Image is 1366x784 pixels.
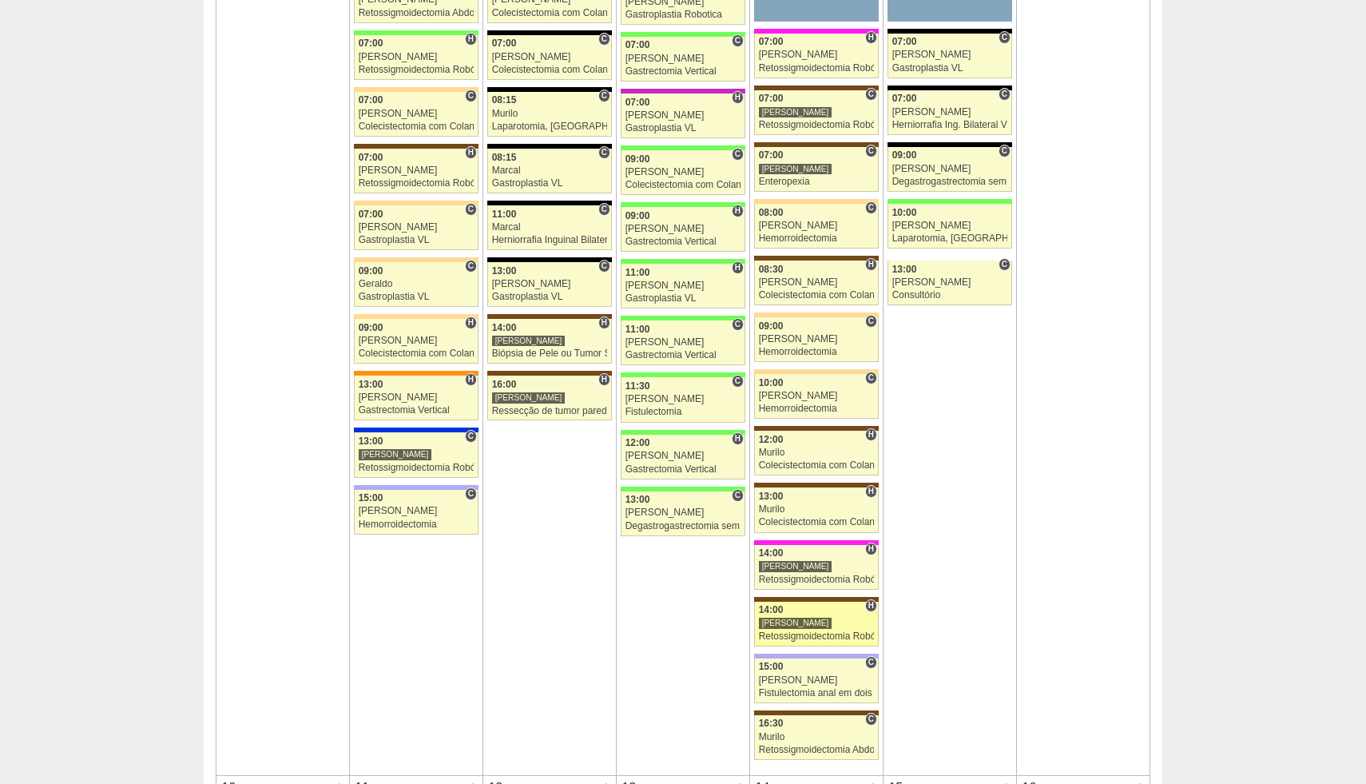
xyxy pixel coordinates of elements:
div: Laparotomia, [GEOGRAPHIC_DATA], Drenagem, Bridas VL [492,121,608,132]
div: Gastroplastia VL [492,292,608,302]
a: H 07:00 [PERSON_NAME] Retossigmoidectomia Robótica [354,149,478,193]
span: 09:00 [625,210,650,221]
div: Key: Blanc [888,29,1012,34]
div: [PERSON_NAME] [892,221,1008,231]
div: Retossigmoidectomia Robótica [759,631,875,642]
div: Key: Blanc [487,257,612,262]
div: Key: Santa Joana [754,597,879,602]
div: Key: Santa Joana [354,144,478,149]
span: 09:00 [892,149,917,161]
div: [PERSON_NAME] [759,617,832,629]
span: Consultório [999,88,1011,101]
div: Retossigmoidectomia Robótica [359,463,475,473]
div: Key: Blanc [487,87,612,92]
div: Marcal [492,222,608,233]
div: Key: Blanc [487,201,612,205]
span: Consultório [598,260,610,273]
span: 11:00 [625,267,650,278]
div: [PERSON_NAME] [759,50,875,60]
a: H 12:00 Murilo Colecistectomia com Colangiografia VL [754,431,879,476]
span: Hospital [865,599,877,612]
span: 13:00 [359,379,383,390]
div: Hemorroidectomia [359,519,475,530]
a: C 13:00 [PERSON_NAME] Retossigmoidectomia Robótica [354,432,478,477]
div: Key: Bartira [354,201,478,205]
span: 12:00 [759,434,784,445]
a: C 07:00 [PERSON_NAME] Herniorrafia Ing. Bilateral VL [888,90,1012,135]
div: Key: Bartira [354,314,478,319]
div: Herniorrafia Inguinal Bilateral [492,235,608,245]
a: H 13:00 Murilo Colecistectomia com Colangiografia VL [754,488,879,532]
div: [PERSON_NAME] [625,394,741,404]
span: Hospital [465,316,477,329]
div: Retossigmoidectomia Robótica [759,63,875,74]
span: Consultório [732,375,744,388]
a: C 16:30 Murilo Retossigmoidectomia Abdominal VL [754,715,879,760]
div: [PERSON_NAME] [892,50,1008,60]
span: Hospital [732,91,744,104]
div: Key: Brasil [354,30,478,35]
div: [PERSON_NAME] [759,106,832,118]
div: Gastrectomia Vertical [625,464,741,475]
div: Retossigmoidectomia Abdominal VL [759,745,875,755]
a: C 07:00 [PERSON_NAME] Gastrectomia Vertical [621,37,745,82]
span: Consultório [865,201,877,214]
span: 11:30 [625,380,650,392]
div: [PERSON_NAME] [759,391,875,401]
div: Fistulectomia anal em dois tempos [759,688,875,698]
span: 08:15 [492,94,517,105]
a: H 16:00 [PERSON_NAME] Ressecção de tumor parede abdominal pélvica [487,376,612,420]
div: Key: Santa Joana [754,142,879,147]
div: [PERSON_NAME] [359,392,475,403]
div: Key: Brasil [621,372,745,377]
span: 10:00 [759,377,784,388]
div: Retossigmoidectomia Robótica [359,65,475,75]
span: Consultório [465,90,477,102]
span: 09:00 [759,320,784,332]
div: Enteropexia [759,177,875,187]
a: C 07:00 [PERSON_NAME] Colecistectomia com Colangiografia VL [487,35,612,80]
span: Hospital [465,373,477,386]
a: H 12:00 [PERSON_NAME] Gastrectomia Vertical [621,435,745,480]
span: Consultório [865,372,877,384]
a: C 08:15 Marcal Gastroplastia VL [487,149,612,193]
span: Hospital [465,146,477,159]
div: Murilo [492,109,608,119]
div: Key: Santa Joana [754,426,879,431]
div: Gastroplastia VL [492,178,608,189]
div: Colecistectomia com Colangiografia VL [625,180,741,190]
div: [PERSON_NAME] [492,392,566,404]
a: H 11:00 [PERSON_NAME] Gastroplastia VL [621,264,745,308]
div: Marcal [492,165,608,176]
span: 16:30 [759,718,784,729]
div: Murilo [759,732,875,742]
a: C 09:00 [PERSON_NAME] Colecistectomia com Colangiografia VL [621,150,745,195]
div: [PERSON_NAME] [625,451,741,461]
div: Gastrectomia Vertical [625,350,741,360]
span: 07:00 [625,39,650,50]
span: 09:00 [359,322,383,333]
span: 07:00 [759,149,784,161]
span: Hospital [865,258,877,271]
div: Geraldo [359,279,475,289]
span: Hospital [865,485,877,498]
div: [PERSON_NAME] [625,224,741,234]
div: Murilo [759,448,875,458]
span: Hospital [598,373,610,386]
span: 07:00 [759,93,784,104]
div: Key: Blanc [888,142,1012,147]
div: [PERSON_NAME] [359,336,475,346]
div: Fistulectomia [625,407,741,417]
div: [PERSON_NAME] [892,164,1008,174]
div: Herniorrafia Ing. Bilateral VL [892,120,1008,130]
span: Consultório [865,656,877,669]
div: Key: Bartira [354,87,478,92]
a: H 09:00 [PERSON_NAME] Gastrectomia Vertical [621,207,745,252]
div: [PERSON_NAME] [492,52,608,62]
span: Consultório [999,145,1011,157]
div: [PERSON_NAME] [492,335,566,347]
div: Key: Bartira [354,257,478,262]
div: Key: Blanc [487,30,612,35]
div: [PERSON_NAME] [892,277,1008,288]
span: 14:00 [492,322,517,333]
